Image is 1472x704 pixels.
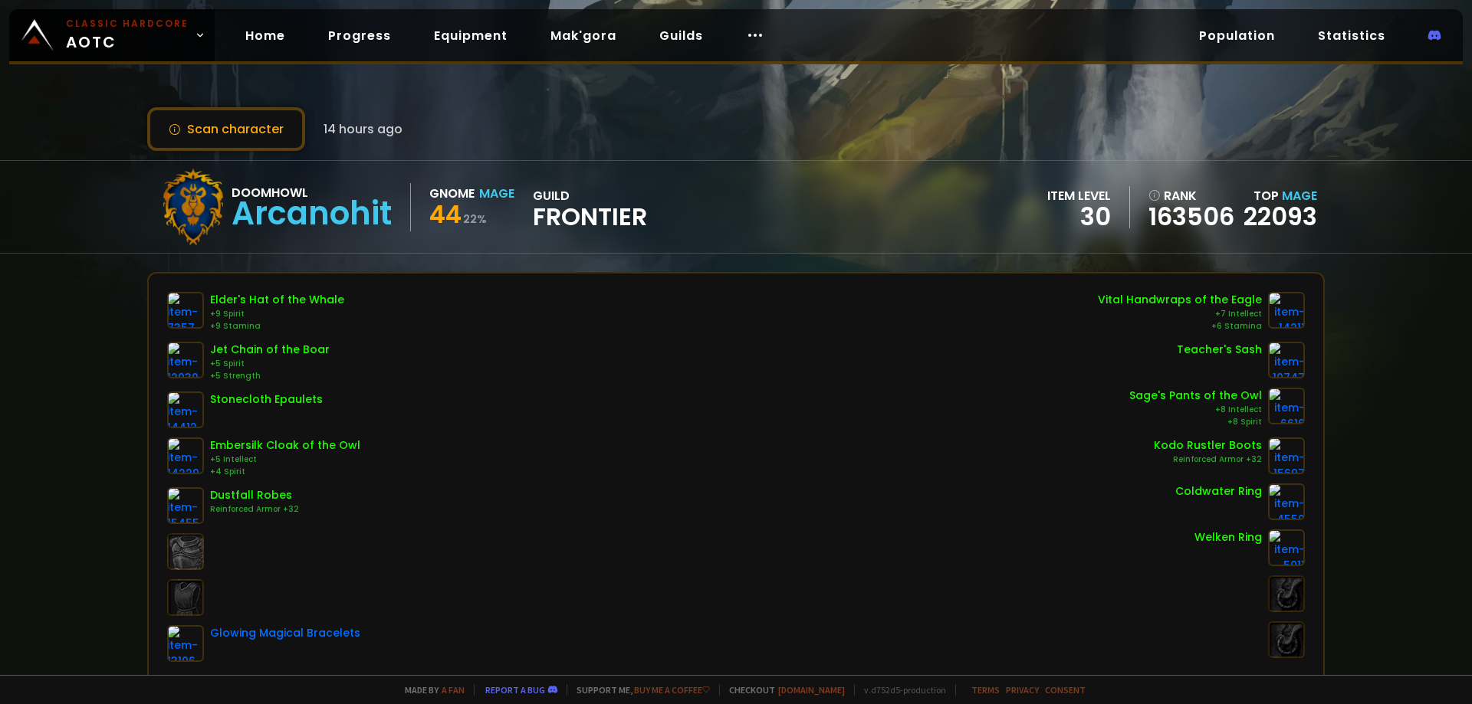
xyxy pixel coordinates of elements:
a: Terms [971,684,1000,696]
img: item-15455 [167,487,204,524]
a: Consent [1045,684,1086,696]
a: [DOMAIN_NAME] [778,684,845,696]
img: item-10747 [1268,342,1305,378]
div: Stonecloth Epaulets [210,391,323,408]
a: Statistics [1306,20,1398,51]
div: Welken Ring [1194,529,1262,545]
div: Doomhowl [232,183,392,202]
a: Buy me a coffee [634,684,710,696]
span: v. d752d5 - production [854,684,946,696]
a: Progress [316,20,403,51]
div: Teacher's Sash [1177,342,1262,358]
a: Mak'gora [538,20,629,51]
a: Privacy [1006,684,1039,696]
img: item-14412 [167,391,204,428]
small: 22 % [463,211,487,227]
div: +6 Stamina [1098,320,1262,332]
img: item-4550 [1268,483,1305,520]
img: item-14229 [167,437,204,474]
a: Report a bug [485,684,545,696]
div: Jet Chain of the Boar [210,342,330,358]
small: Classic Hardcore [66,17,189,31]
div: Gnome [429,184,475,203]
button: Scan character [147,107,305,151]
a: Population [1187,20,1287,51]
div: +9 Spirit [210,308,344,320]
span: 44 [429,197,462,231]
div: +5 Spirit [210,358,330,370]
a: 22093 [1244,199,1317,234]
img: item-7357 [167,292,204,329]
div: Glowing Magical Bracelets [210,625,360,641]
div: Reinforced Armor +32 [210,503,299,516]
div: Embersilk Cloak of the Owl [210,437,360,454]
a: 163506 [1148,205,1234,228]
span: Support me, [567,684,710,696]
div: +8 Intellect [1129,404,1262,416]
img: item-13106 [167,625,204,662]
div: +5 Intellect [210,454,360,466]
img: item-12030 [167,342,204,378]
div: Elder's Hat of the Whale [210,292,344,308]
span: Made by [396,684,465,696]
a: Classic HardcoreAOTC [9,9,215,61]
div: Kodo Rustler Boots [1154,437,1262,454]
div: Sage's Pants of the Owl [1129,388,1262,404]
img: item-6616 [1268,388,1305,424]
div: Reinforced Armor +32 [1154,454,1262,466]
a: Guilds [647,20,715,51]
a: a fan [442,684,465,696]
div: Arcanohit [232,202,392,225]
div: +8 Spirit [1129,416,1262,428]
a: Home [233,20,297,51]
div: +7 Intellect [1098,308,1262,320]
div: +5 Strength [210,370,330,382]
span: Mage [1282,187,1317,205]
div: Vital Handwraps of the Eagle [1098,292,1262,308]
span: Checkout [719,684,845,696]
span: AOTC [66,17,189,54]
img: item-14211 [1268,292,1305,329]
a: Equipment [422,20,520,51]
div: 30 [1047,205,1111,228]
img: item-5011 [1268,529,1305,566]
div: guild [533,186,647,228]
img: item-15697 [1268,437,1305,474]
div: +9 Stamina [210,320,344,332]
div: item level [1047,186,1111,205]
div: Mage [479,184,514,203]
div: Top [1244,186,1317,205]
div: Coldwater Ring [1175,483,1262,499]
span: 14 hours ago [324,120,402,139]
span: Frontier [533,205,647,228]
div: +4 Spirit [210,466,360,478]
div: Dustfall Robes [210,487,299,503]
div: rank [1148,186,1234,205]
